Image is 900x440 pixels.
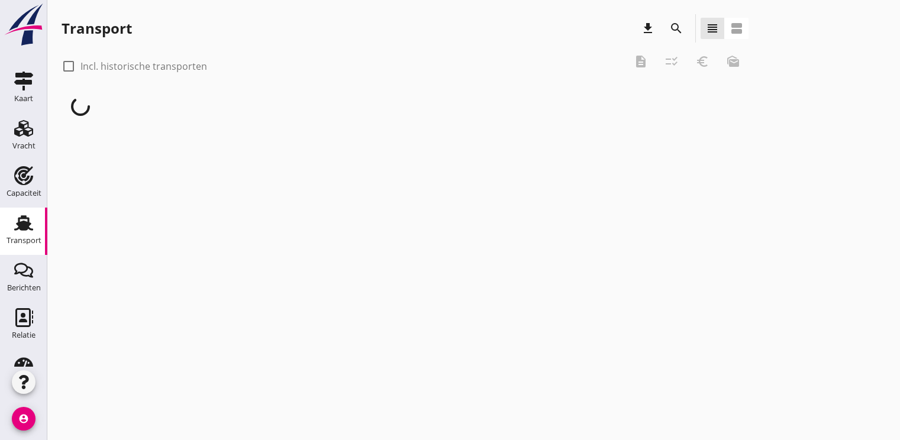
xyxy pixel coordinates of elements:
i: view_headline [705,21,720,35]
div: Vracht [12,142,36,150]
div: Transport [62,19,132,38]
label: Incl. historische transporten [80,60,207,72]
div: Transport [7,237,41,244]
i: download [641,21,655,35]
img: logo-small.a267ee39.svg [2,3,45,47]
i: view_agenda [730,21,744,35]
i: search [669,21,683,35]
div: Berichten [7,284,41,292]
div: Relatie [12,331,36,339]
div: Kaart [14,95,33,102]
i: account_circle [12,407,36,431]
div: Capaciteit [7,189,41,197]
